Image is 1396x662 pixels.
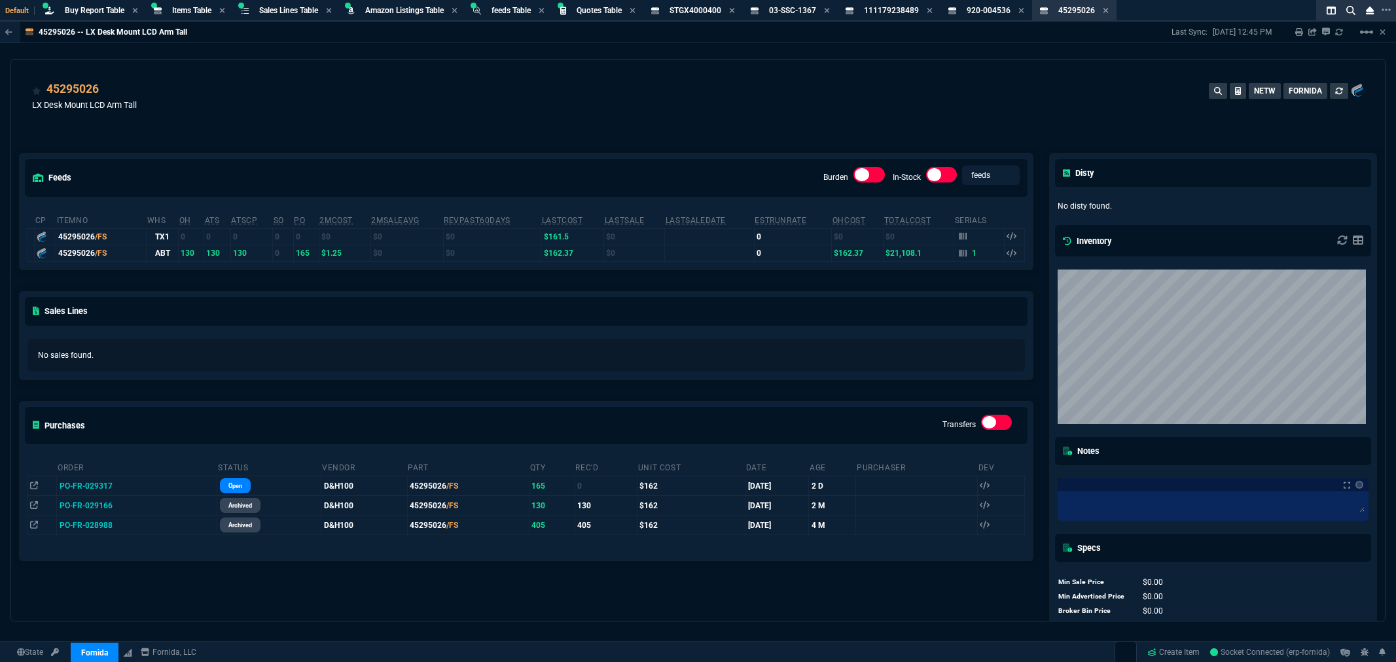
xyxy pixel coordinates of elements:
[446,481,458,491] span: /FS
[33,305,88,317] h5: Sales Lines
[46,80,99,97] a: 45295026
[832,216,866,225] abbr: Avg Cost of Inventory on-hand
[319,216,353,225] abbr: Avg cost of all PO invoices for 2 months
[321,496,407,515] td: D&H100
[492,6,531,15] span: feeds Table
[856,457,978,476] th: Purchaser
[407,457,529,476] th: Part
[231,216,257,225] abbr: ATS with all companies combined
[179,245,204,261] td: 130
[575,476,637,495] td: 0
[942,420,976,429] label: Transfers
[65,6,124,15] span: Buy Report Table
[1361,3,1379,18] nx-icon: Close Workbench
[575,515,637,535] td: 405
[147,210,179,229] th: WHS
[319,245,370,261] td: $1.25
[32,80,41,99] div: Add to Watchlist
[132,6,138,16] nx-icon: Close Tab
[1063,235,1111,247] h5: Inventory
[604,245,665,261] td: $0
[1058,589,1219,604] tr: undefined
[407,496,529,515] td: 45295026
[365,6,444,15] span: Amazon Listings Table
[1058,575,1130,589] td: Min Sale Price
[539,6,545,16] nx-icon: Close Tab
[1058,6,1095,15] span: 45295026
[228,520,252,531] p: archived
[529,457,575,476] th: Qty
[1249,83,1281,99] button: NETW
[321,515,407,535] td: D&H100
[217,457,321,476] th: Status
[230,245,272,261] td: 130
[1058,618,1130,633] td: Manufacturer
[228,500,252,511] p: archived
[446,521,458,530] span: /FS
[754,228,831,245] td: 0
[637,515,745,535] td: $162
[1321,3,1341,18] nx-icon: Split Panels
[978,457,1025,476] th: Dev
[769,6,816,15] span: 03-SSC-1367
[95,249,107,258] span: /FS
[884,245,954,261] td: $21,108.1
[60,480,215,492] nx-fornida-value: PO-FR-029317
[529,476,575,495] td: 165
[1058,604,1219,618] tr: undefined
[443,228,541,245] td: $0
[853,167,885,188] div: Burden
[670,6,721,15] span: STGX4000400
[577,6,622,15] span: Quotes Table
[893,173,921,182] label: In-Stock
[1143,578,1163,587] span: 0
[5,7,35,15] span: Default
[529,496,575,515] td: 130
[58,231,144,243] div: 45295026
[370,245,443,261] td: $0
[407,476,529,495] td: 45295026
[1213,27,1272,37] p: [DATE] 12:45 PM
[33,419,85,432] h5: Purchases
[1380,27,1386,37] a: Hide Workbench
[58,247,144,259] div: 45295026
[5,27,12,37] nx-icon: Back to Table
[809,496,856,515] td: 2 M
[1063,542,1101,554] h5: Specs
[1143,592,1163,601] span: 0
[30,481,38,491] nx-icon: Open In Opposite Panel
[1341,3,1361,18] nx-icon: Search
[57,457,217,476] th: Order
[823,173,848,182] label: Burden
[864,6,919,15] span: 111179238489
[824,6,830,16] nx-icon: Close Tab
[832,228,884,245] td: $0
[326,6,332,16] nx-icon: Close Tab
[1283,83,1327,99] button: FORNIDA
[228,481,242,491] p: Open
[371,216,419,225] abbr: Avg Sale from SO invoices for 2 months
[1382,4,1391,16] nx-icon: Open New Tab
[832,245,884,261] td: $162.37
[172,6,211,15] span: Items Table
[954,210,1005,229] th: Serials
[1142,642,1205,662] a: Create Item
[95,232,107,241] span: /FS
[60,481,113,491] span: PO-FR-029317
[60,500,215,512] nx-fornida-value: PO-FR-029166
[137,646,200,658] a: msbcCompanyName
[273,245,294,261] td: 0
[443,245,541,261] td: $0
[605,216,645,225] abbr: The last SO Inv price. No time limit. (ignore zeros)
[13,646,47,658] a: Global State
[60,501,113,510] span: PO-FR-029166
[179,228,204,245] td: 0
[745,457,809,476] th: Date
[637,496,745,515] td: $162
[1359,24,1374,40] mat-icon: Example home icon
[529,515,575,535] td: 405
[884,216,931,225] abbr: Total Cost of Units on Hand
[541,245,604,261] td: $162.37
[294,216,305,225] abbr: Total units on open Purchase Orders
